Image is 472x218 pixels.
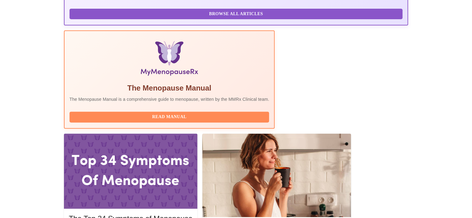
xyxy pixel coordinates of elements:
button: Read Manual [70,112,269,122]
h5: The Menopause Manual [70,83,269,93]
p: The Menopause Manual is a comprehensive guide to menopause, written by the MMRx Clinical team. [70,96,269,102]
span: Browse All Articles [76,10,397,18]
button: Browse All Articles [70,9,403,20]
img: Menopause Manual [101,41,237,78]
a: Browse All Articles [70,11,404,16]
span: Read Manual [76,113,263,121]
a: Read Manual [70,114,271,119]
